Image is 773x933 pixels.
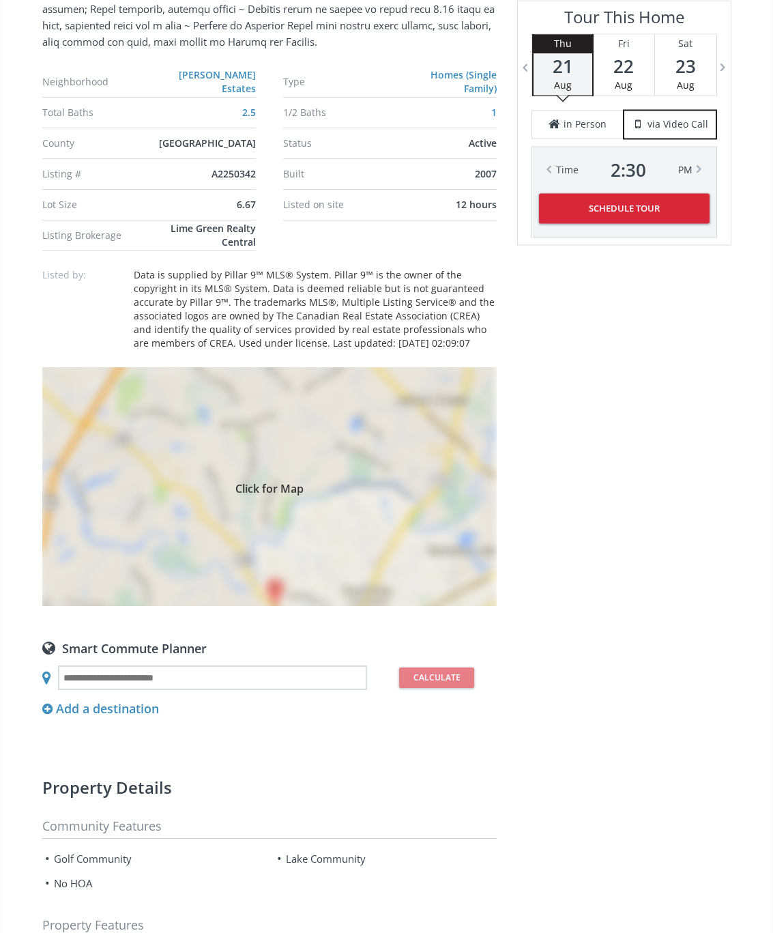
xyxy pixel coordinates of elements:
[283,139,396,148] div: Status
[475,167,497,180] span: 2007
[42,846,265,870] li: Golf Community
[42,700,159,718] div: Add a destination
[677,78,695,91] span: Aug
[534,57,592,76] span: 21
[283,108,396,117] div: 1/2 Baths
[42,169,156,179] div: Listing #
[283,77,396,87] div: Type
[491,106,497,119] a: 1
[42,870,265,895] li: No HOA
[283,200,396,210] div: Listed on site
[556,160,692,180] div: Time PM
[647,117,708,131] span: via Video Call
[237,198,256,211] span: 6.67
[274,846,497,870] li: Lake Community
[42,820,497,839] h3: Community Features
[42,481,497,492] span: Click for Map
[531,8,717,33] h3: Tour This Home
[283,169,396,179] div: Built
[42,108,156,117] div: Total Baths
[456,198,497,211] span: 12 hours
[655,34,716,53] div: Sat
[469,137,497,149] span: Active
[42,231,145,240] div: Listing Brokerage
[42,268,124,282] p: Listed by:
[554,78,572,91] span: Aug
[594,57,654,76] span: 22
[242,106,256,119] a: 2.5
[42,139,156,148] div: County
[134,268,497,350] div: Data is supplied by Pillar 9™ MLS® System. Pillar 9™ is the owner of the copyright in its MLS® Sy...
[539,193,710,223] button: Schedule Tour
[212,167,256,180] span: A2250342
[42,77,149,87] div: Neighborhood
[594,34,654,53] div: Fri
[564,117,607,131] span: in Person
[42,640,497,655] div: Smart Commute Planner
[431,68,497,95] a: Homes (Single Family)
[42,779,497,796] h2: Property details
[655,57,716,76] span: 23
[534,34,592,53] div: Thu
[42,200,156,210] div: Lot Size
[171,222,256,248] span: Lime Green Realty Central
[159,137,256,149] span: [GEOGRAPHIC_DATA]
[611,160,646,180] span: 2 : 30
[179,68,256,95] a: [PERSON_NAME] Estates
[615,78,632,91] span: Aug
[399,668,474,688] button: Calculate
